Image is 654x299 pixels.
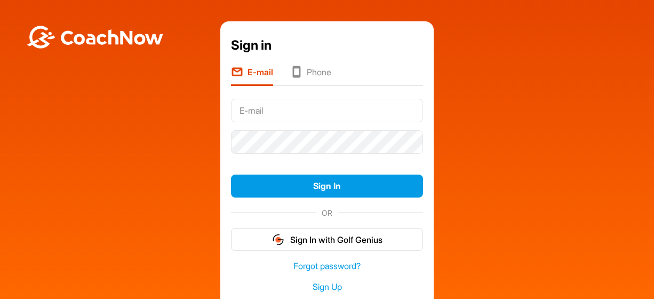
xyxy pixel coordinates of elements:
img: gg_logo [272,233,285,246]
a: Sign Up [231,281,423,293]
li: E-mail [231,66,273,86]
li: Phone [290,66,331,86]
div: Sign in [231,36,423,55]
button: Sign In [231,175,423,198]
a: Forgot password? [231,260,423,272]
input: E-mail [231,99,423,122]
span: OR [316,207,338,218]
img: BwLJSsUCoWCh5upNqxVrqldRgqLPVwmV24tXu5FoVAoFEpwwqQ3VIfuoInZCoVCoTD4vwADAC3ZFMkVEQFDAAAAAElFTkSuQmCC [26,26,164,49]
button: Sign In with Golf Genius [231,228,423,251]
